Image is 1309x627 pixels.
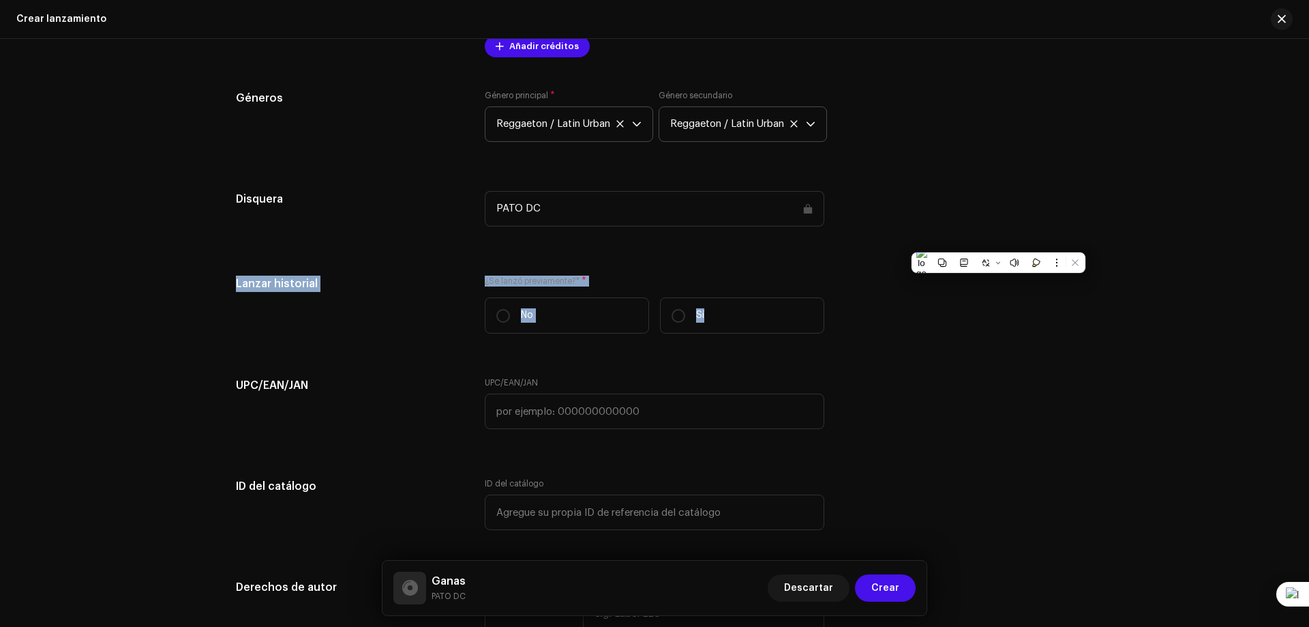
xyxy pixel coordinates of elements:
[632,107,642,141] div: dropdown trigger
[871,574,899,602] span: Crear
[659,90,732,101] label: Género secundario
[696,308,704,323] p: Sí
[236,579,463,596] h5: Derechos de autor
[236,191,463,207] h5: Disquera
[485,495,824,530] input: Agregue su propia ID de referencia del catálogo
[855,574,916,602] button: Crear
[509,33,579,60] span: Añadir créditos
[784,574,833,602] span: Descartar
[485,377,538,388] label: UPC/EAN/JAN
[432,589,466,603] small: Ganas
[521,308,533,323] p: No
[496,107,632,141] span: Reggaeton / Latin Urban
[485,35,590,57] button: Añadir créditos
[236,276,463,292] h5: Lanzar historial
[670,107,806,141] span: Reggaeton / Latin Urban
[236,478,463,495] h5: ID del catálogo
[432,573,466,589] h5: Ganas
[768,574,849,602] button: Descartar
[236,377,463,394] h5: UPC/EAN/JAN
[485,394,824,429] input: por ejemplo: 000000000000
[236,90,463,106] h5: Géneros
[485,90,555,101] label: Género principal
[806,107,815,141] div: dropdown trigger
[485,478,543,489] label: ID del catálogo
[485,276,824,287] label: ¿Se lanzó previamente?*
